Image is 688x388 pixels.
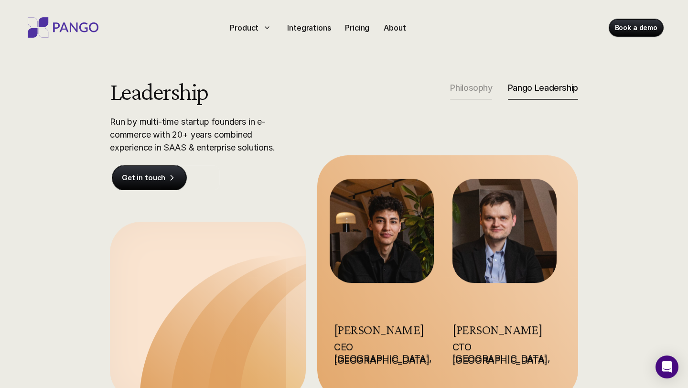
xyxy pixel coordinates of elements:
[230,22,258,33] p: Product
[283,20,334,35] a: Integrations
[334,341,353,353] a: CEO
[508,83,578,93] p: Pango Leadership
[112,165,186,190] a: Get in touch
[287,22,331,33] p: Integrations
[110,115,301,154] p: Run by multi-time startup founders in e-commerce with 20+ years combined experience in SAAS & ent...
[334,353,434,366] a: [GEOGRAPHIC_DATA], [GEOGRAPHIC_DATA]
[384,22,406,33] p: About
[450,83,492,93] p: Philosophy
[452,322,543,337] a: [PERSON_NAME]
[380,20,409,35] a: About
[345,22,369,33] p: Pricing
[110,79,283,104] h2: Leadership
[341,20,373,35] a: Pricing
[122,173,165,183] p: Get in touch
[656,356,678,378] div: Open Intercom Messenger
[609,19,663,36] a: Book a demo
[452,353,553,366] a: [GEOGRAPHIC_DATA], [GEOGRAPHIC_DATA]
[334,322,424,337] a: [PERSON_NAME]
[452,341,472,353] a: CTO
[615,23,657,32] p: Book a demo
